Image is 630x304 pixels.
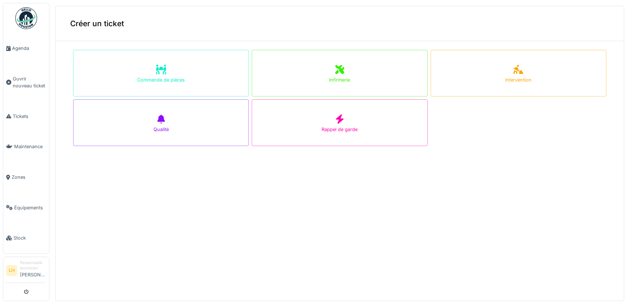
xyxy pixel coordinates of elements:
div: Rappel de garde [322,126,358,133]
span: Équipements [14,204,46,211]
a: Zones [3,162,49,193]
li: LH [6,265,17,276]
div: Créer un ticket [56,6,624,41]
a: Ouvrir nouveau ticket [3,64,49,101]
a: Tickets [3,101,49,132]
span: Ouvrir nouveau ticket [13,75,46,89]
div: Infirmerie [329,76,350,83]
span: Stock [13,234,46,241]
div: Intervention [505,76,531,83]
div: Qualité [153,126,169,133]
a: Équipements [3,193,49,223]
span: Zones [12,174,46,181]
a: Stock [3,223,49,253]
span: Maintenance [14,143,46,150]
span: Agenda [12,45,46,52]
img: Badge_color-CXgf-gQk.svg [15,7,37,29]
div: Commande de pièces [137,76,185,83]
a: Maintenance [3,131,49,162]
a: LH Responsable technicien[PERSON_NAME] [6,260,46,283]
li: [PERSON_NAME] [20,260,46,281]
span: Tickets [13,113,46,120]
div: Responsable technicien [20,260,46,271]
a: Agenda [3,33,49,64]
